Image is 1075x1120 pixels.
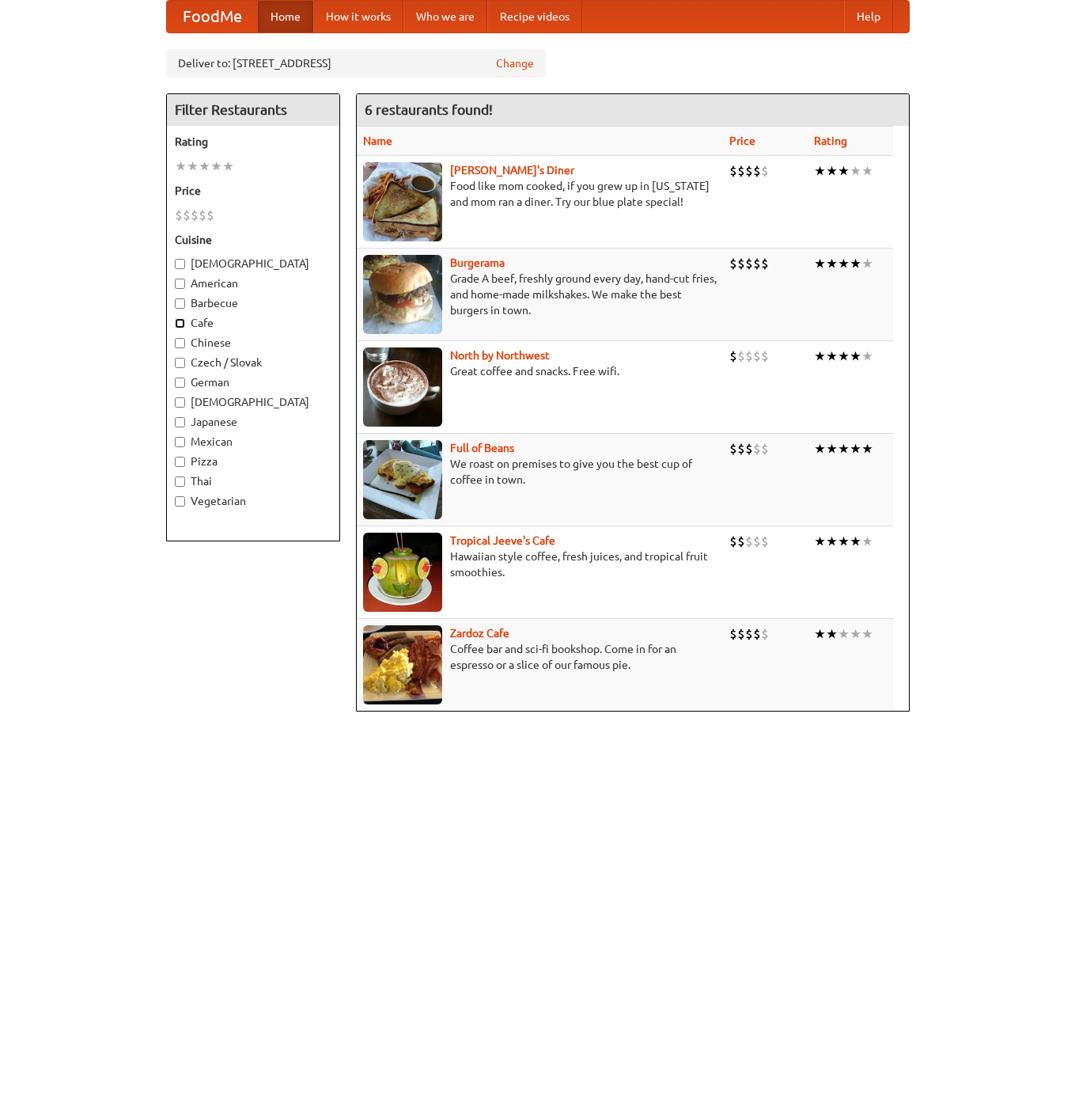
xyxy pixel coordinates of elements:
[363,533,442,612] img: jeeves.jpg
[850,533,861,550] li: ★
[175,315,331,331] label: Cafe
[175,338,185,348] input: Chinese
[175,437,185,447] input: Mexican
[814,440,826,457] li: ★
[814,533,826,550] li: ★
[745,625,753,643] li: $
[167,1,258,32] a: FoodMe
[729,533,737,550] li: $
[403,1,487,32] a: Who we are
[761,255,769,272] li: $
[175,275,331,291] label: American
[838,625,850,643] li: ★
[761,533,769,550] li: $
[175,374,331,390] label: German
[363,641,717,673] p: Coffee bar and sci-fi bookshop. Come in for an espresso or a slice of our famous pie.
[861,440,873,457] li: ★
[826,255,838,272] li: ★
[838,440,850,457] li: ★
[850,347,861,365] li: ★
[175,232,331,248] h5: Cuisine
[175,496,185,507] input: Vegetarian
[199,207,206,224] li: $
[838,255,850,272] li: ★
[175,417,185,427] input: Japanese
[761,347,769,365] li: $
[838,347,850,365] li: ★
[850,162,861,180] li: ★
[745,440,753,457] li: $
[753,533,761,550] li: $
[737,162,745,180] li: $
[745,162,753,180] li: $
[175,158,187,175] li: ★
[826,440,838,457] li: ★
[745,347,753,365] li: $
[363,255,442,334] img: burgerama.jpg
[175,358,185,368] input: Czech / Slovak
[175,414,331,430] label: Japanese
[753,255,761,272] li: $
[737,347,745,365] li: $
[826,162,838,180] li: ★
[363,162,442,241] img: sallys.jpg
[363,625,442,704] img: zardoz.jpg
[313,1,403,32] a: How it works
[861,533,873,550] li: ★
[166,49,546,78] div: Deliver to: [STREET_ADDRESS]
[737,533,745,550] li: $
[175,298,185,309] input: Barbecue
[175,493,331,509] label: Vegetarian
[729,135,755,147] a: Price
[861,347,873,365] li: ★
[363,271,717,318] p: Grade A beef, freshly ground every day, hand-cut fries, and home-made milkshakes. We make the bes...
[761,625,769,643] li: $
[175,134,331,150] h5: Rating
[175,318,185,328] input: Cafe
[450,534,555,547] a: Tropical Jeeve's Cafe
[814,347,826,365] li: ★
[826,347,838,365] li: ★
[737,440,745,457] li: $
[365,102,493,117] ng-pluralize: 6 restaurants found!
[753,625,761,643] li: $
[814,255,826,272] li: ★
[222,158,234,175] li: ★
[753,162,761,180] li: $
[729,440,737,457] li: $
[450,164,574,177] a: [PERSON_NAME]'s Diner
[729,625,737,643] li: $
[210,158,222,175] li: ★
[814,135,847,147] a: Rating
[729,347,737,365] li: $
[167,94,339,126] h4: Filter Restaurants
[175,473,331,489] label: Thai
[450,627,509,640] b: Zardoz Cafe
[729,255,737,272] li: $
[450,349,550,362] a: North by Northwest
[761,162,769,180] li: $
[199,158,210,175] li: ★
[175,183,331,199] h5: Price
[850,255,861,272] li: ★
[729,162,737,180] li: $
[745,255,753,272] li: $
[814,625,826,643] li: ★
[496,55,534,71] a: Change
[753,440,761,457] li: $
[175,355,331,370] label: Czech / Slovak
[187,158,199,175] li: ★
[363,456,717,488] p: We roast on premises to give you the best cup of coffee in town.
[191,207,199,224] li: $
[175,394,331,410] label: [DEMOGRAPHIC_DATA]
[363,135,392,147] a: Name
[826,625,838,643] li: ★
[487,1,582,32] a: Recipe videos
[175,335,331,351] label: Chinese
[450,256,505,269] b: Burgerama
[175,454,331,469] label: Pizza
[850,625,861,643] li: ★
[175,207,183,224] li: $
[175,279,185,289] input: American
